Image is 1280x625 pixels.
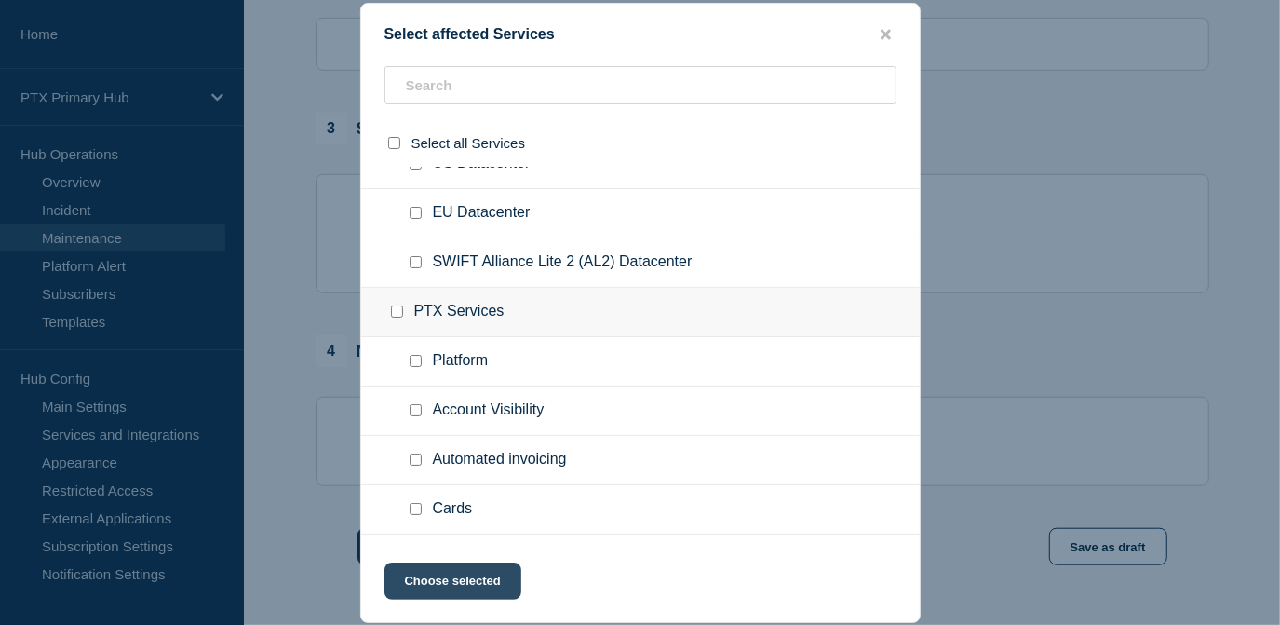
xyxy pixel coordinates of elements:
[361,288,920,337] div: PTX Services
[388,137,400,149] input: select all checkbox
[361,26,920,44] div: Select affected Services
[391,306,403,318] input: PTX Services checkbox
[433,401,545,420] span: Account Visibility
[410,454,422,466] input: Automated invoicing checkbox
[410,503,422,515] input: Cards checkbox
[433,500,473,519] span: Cards
[411,135,526,151] span: Select all Services
[433,253,693,272] span: SWIFT Alliance Lite 2 (AL2) Datacenter
[410,355,422,367] input: Platform checkbox
[410,207,422,219] input: EU Datacenter checkbox
[410,404,422,416] input: Account Visibility checkbox
[433,451,567,469] span: Automated invoicing
[433,204,531,223] span: EU Datacenter
[384,563,521,600] button: Choose selected
[875,26,896,44] button: close button
[384,66,896,104] input: Search
[433,352,489,371] span: Platform
[410,256,422,268] input: SWIFT Alliance Lite 2 (AL2) Datacenter checkbox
